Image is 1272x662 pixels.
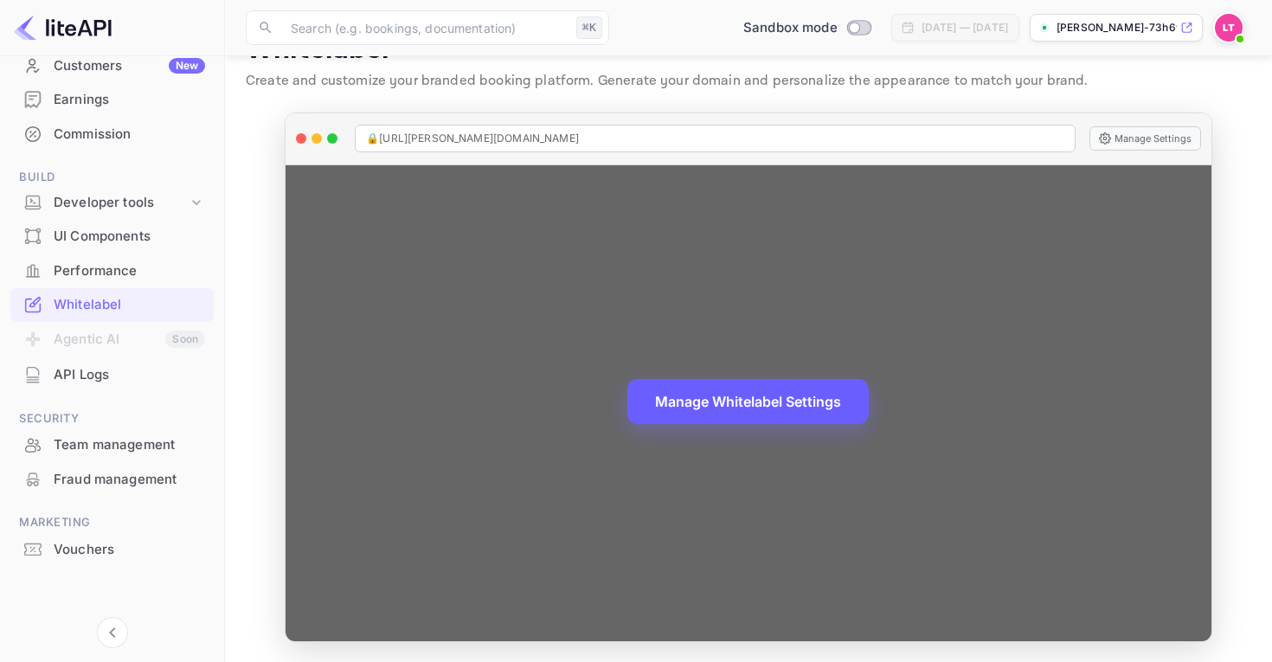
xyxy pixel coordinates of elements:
img: Lionel Trueb [1215,14,1243,42]
button: Manage Settings [1089,126,1201,151]
div: Team management [10,428,214,462]
input: Search (e.g. bookings, documentation) [280,10,569,45]
img: LiteAPI logo [14,14,112,42]
div: Customers [54,56,205,76]
a: CustomersNew [10,49,214,81]
div: Developer tools [10,188,214,218]
button: Collapse navigation [97,617,128,648]
div: Vouchers [10,533,214,567]
a: Vouchers [10,533,214,565]
p: Whitelabel [246,33,1251,67]
div: [DATE] — [DATE] [922,20,1008,35]
div: Developer tools [54,193,188,213]
a: Fraud management [10,463,214,495]
div: Commission [10,118,214,151]
div: Whitelabel [10,288,214,322]
a: Earnings [10,83,214,115]
div: Fraud management [10,463,214,497]
div: New [169,58,205,74]
a: Whitelabel [10,288,214,320]
div: Earnings [54,90,205,110]
p: Create and customize your branded booking platform. Generate your domain and personalize the appe... [246,71,1251,92]
div: API Logs [10,358,214,392]
div: Performance [54,261,205,281]
div: CustomersNew [10,49,214,83]
span: Marketing [10,513,214,532]
a: Commission [10,118,214,150]
span: Security [10,409,214,428]
div: UI Components [54,227,205,247]
a: UI Components [10,220,214,252]
p: [PERSON_NAME]-73h6v.nui... [1057,20,1177,35]
div: API Logs [54,365,205,385]
div: Fraud management [54,470,205,490]
button: Manage Whitelabel Settings [627,379,869,424]
div: Switch to Production mode [736,18,877,38]
span: Sandbox mode [743,18,838,38]
div: Earnings [10,83,214,117]
div: Vouchers [54,540,205,560]
a: Performance [10,254,214,286]
div: UI Components [10,220,214,254]
div: Team management [54,435,205,455]
span: Build [10,168,214,187]
div: ⌘K [576,16,602,39]
a: Team management [10,428,214,460]
div: Whitelabel [54,295,205,315]
span: 🔒 [URL][PERSON_NAME][DOMAIN_NAME] [366,131,579,146]
div: Commission [54,125,205,145]
a: API Logs [10,358,214,390]
div: Performance [10,254,214,288]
